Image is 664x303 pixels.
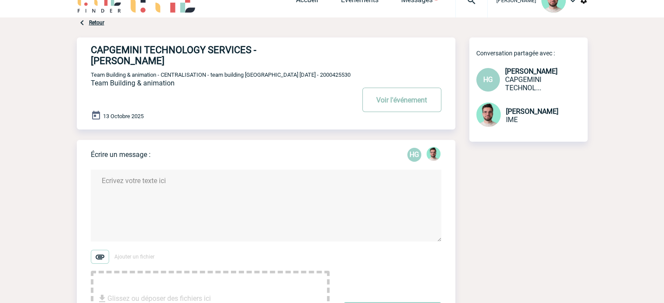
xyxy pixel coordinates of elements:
a: Retour [89,20,104,26]
span: HG [483,75,493,84]
span: [PERSON_NAME] [506,107,558,116]
span: [PERSON_NAME] [505,67,557,75]
p: HG [407,148,421,162]
img: 121547-2.png [476,102,501,127]
div: Benjamin ROLAND [427,147,440,163]
span: CAPGEMINI TECHNOLOGY SERVICES [505,75,541,92]
span: Ajouter un fichier [114,254,155,260]
p: Conversation partagée avec : [476,50,588,57]
div: Héloïse GUICHON [407,148,421,162]
span: Team Building & animation - CENTRALISATION - team building [GEOGRAPHIC_DATA] [DATE] - 2000425530 [91,71,351,78]
button: Voir l'événement [362,88,441,112]
span: IME [506,116,518,124]
h4: CAPGEMINI TECHNOLOGY SERVICES - [PERSON_NAME] [91,44,329,66]
span: 13 Octobre 2025 [103,113,144,119]
p: Écrire un message : [91,150,151,159]
span: Team Building & animation [91,79,175,87]
img: 121547-2.png [427,147,440,161]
